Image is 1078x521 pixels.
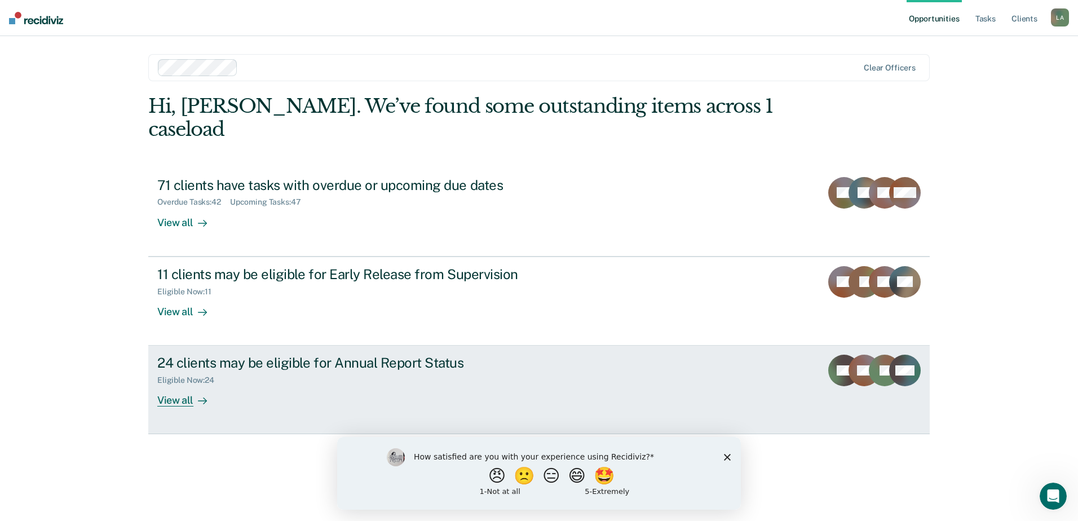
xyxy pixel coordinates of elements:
a: 11 clients may be eligible for Early Release from SupervisionEligible Now:11View all [148,257,930,346]
div: View all [157,296,220,318]
a: 24 clients may be eligible for Annual Report StatusEligible Now:24View all [148,346,930,434]
div: Hi, [PERSON_NAME]. We’ve found some outstanding items across 1 caseload [148,95,774,141]
div: 24 clients may be eligible for Annual Report Status [157,355,553,371]
div: Upcoming Tasks : 47 [230,197,310,207]
a: 71 clients have tasks with overdue or upcoming due datesOverdue Tasks:42Upcoming Tasks:47View all [148,168,930,257]
div: L A [1051,8,1069,27]
div: Overdue Tasks : 42 [157,197,230,207]
img: Recidiviz [9,12,63,24]
iframe: Intercom live chat [1040,483,1067,510]
div: Eligible Now : 24 [157,376,223,385]
div: Clear officers [864,63,916,73]
div: View all [157,207,220,229]
div: 71 clients have tasks with overdue or upcoming due dates [157,177,553,193]
div: Eligible Now : 11 [157,287,220,297]
div: 11 clients may be eligible for Early Release from Supervision [157,266,553,282]
div: View all [157,385,220,407]
iframe: Survey by Kim from Recidiviz [337,437,741,510]
button: LA [1051,8,1069,27]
